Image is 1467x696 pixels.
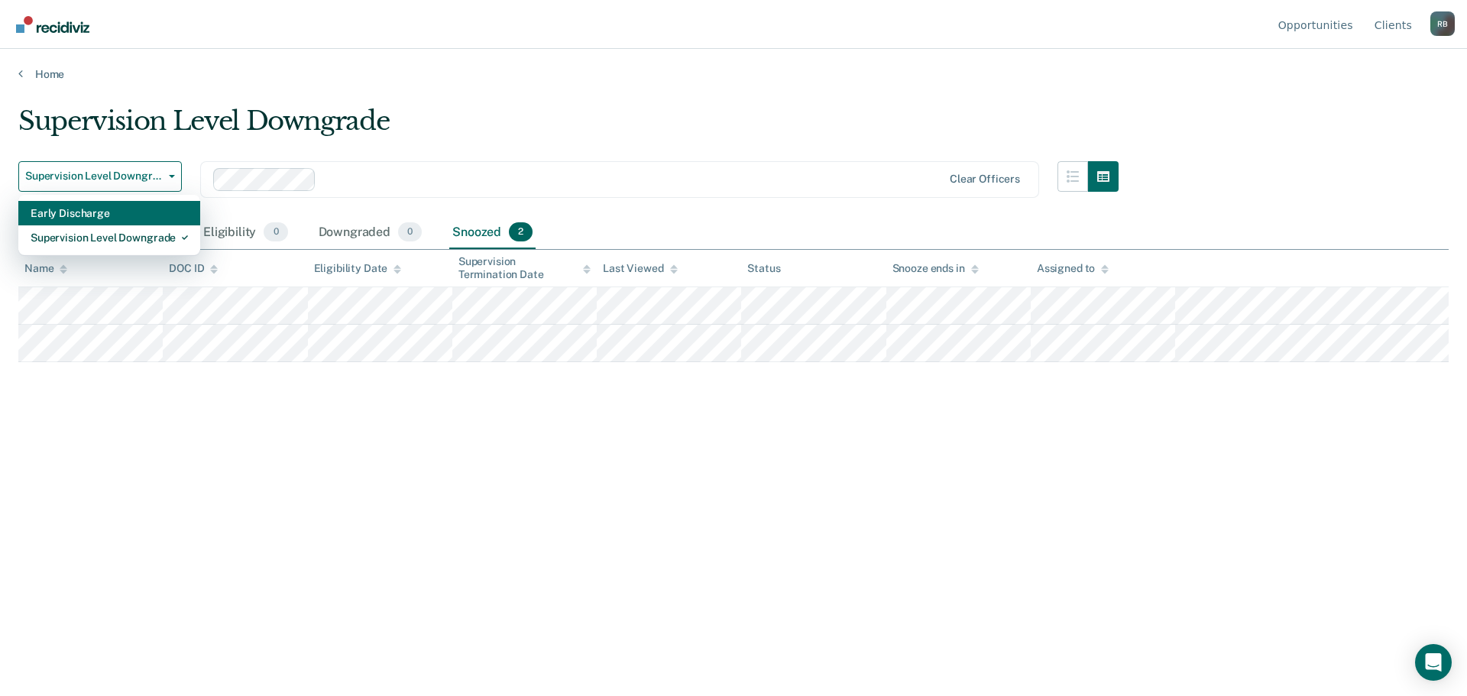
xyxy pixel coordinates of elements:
div: Downgraded0 [316,216,426,250]
img: Recidiviz [16,16,89,33]
div: Eligibility Date [314,262,402,275]
button: Supervision Level Downgrade [18,161,182,192]
div: Assigned to [1037,262,1109,275]
div: Supervision Level Downgrade [31,225,188,250]
div: Open Intercom Messenger [1415,644,1452,681]
div: Status [747,262,780,275]
div: Supervision Level Downgrade [18,105,1119,149]
div: Name [24,262,67,275]
div: Clear officers [950,173,1020,186]
div: DOC ID [169,262,218,275]
div: Early Discharge [31,201,188,225]
div: Snoozed2 [449,216,536,250]
div: Supervision Termination Date [458,255,591,281]
a: Home [18,67,1449,81]
span: 0 [398,222,422,242]
div: Last Viewed [603,262,677,275]
div: Pending Eligibility0 [151,216,290,250]
div: Dropdown Menu [18,195,200,256]
span: 0 [264,222,287,242]
span: Supervision Level Downgrade [25,170,163,183]
div: R B [1430,11,1455,36]
div: Snooze ends in [892,262,979,275]
span: 2 [509,222,533,242]
button: Profile dropdown button [1430,11,1455,36]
